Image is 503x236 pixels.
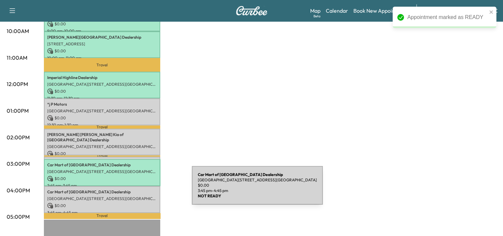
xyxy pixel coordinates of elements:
p: 01:00PM [7,107,29,115]
img: Curbee Logo [236,6,268,15]
div: Beta [314,14,320,19]
p: Car Mart of [GEOGRAPHIC_DATA] Dealership [47,189,157,195]
p: 10:00AM [7,27,29,35]
p: 12:00PM [7,80,28,88]
p: [GEOGRAPHIC_DATA][STREET_ADDRESS][GEOGRAPHIC_DATA] [47,196,157,201]
p: 2:45 pm - 3:45 pm [47,183,157,188]
button: close [489,9,494,15]
p: [GEOGRAPHIC_DATA][STREET_ADDRESS][GEOGRAPHIC_DATA] [47,144,157,149]
p: [GEOGRAPHIC_DATA][STREET_ADDRESS][GEOGRAPHIC_DATA] [47,108,157,114]
p: Car Mart of [GEOGRAPHIC_DATA] Dealership [47,162,157,168]
p: $ 0.00 [47,88,157,94]
p: 3:45 pm - 4:45 pm [47,210,157,215]
a: Calendar [326,7,348,15]
p: $ 0.00 [47,203,157,209]
p: 12:30 pm - 1:30 pm [47,122,157,128]
p: 10:00 am - 11:00 am [47,55,157,61]
a: Book New Appointment [353,7,410,15]
p: Travel [44,213,160,219]
p: $ 0.00 [47,176,157,182]
p: $ 0.00 [47,151,157,157]
p: [GEOGRAPHIC_DATA][STREET_ADDRESS][GEOGRAPHIC_DATA] [47,82,157,87]
p: [PERSON_NAME] [PERSON_NAME] Kia of [GEOGRAPHIC_DATA] Dealership [47,132,157,143]
p: Travel [44,155,160,157]
p: 9:00 am - 10:00 am [47,28,157,34]
a: MapBeta [310,7,320,15]
p: *j P Motors [47,102,157,107]
p: Travel [44,125,160,128]
p: Travel [44,58,160,71]
p: 11:00AM [7,54,27,62]
p: 04:00PM [7,186,30,194]
p: 02:00PM [7,133,30,141]
div: Appointment marked as READY [407,13,487,21]
p: [GEOGRAPHIC_DATA][STREET_ADDRESS][GEOGRAPHIC_DATA] [47,169,157,174]
p: 11:30 am - 12:30 pm [47,96,157,101]
p: $ 0.00 [47,48,157,54]
p: Imperial Highline Dealership [47,75,157,80]
p: [PERSON_NAME][GEOGRAPHIC_DATA] Dealership [47,35,157,40]
p: [STREET_ADDRESS] [47,41,157,47]
p: 03:00PM [7,160,30,168]
p: $ 0.00 [47,115,157,121]
p: $ 0.00 [47,21,157,27]
p: 05:00PM [7,213,30,221]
